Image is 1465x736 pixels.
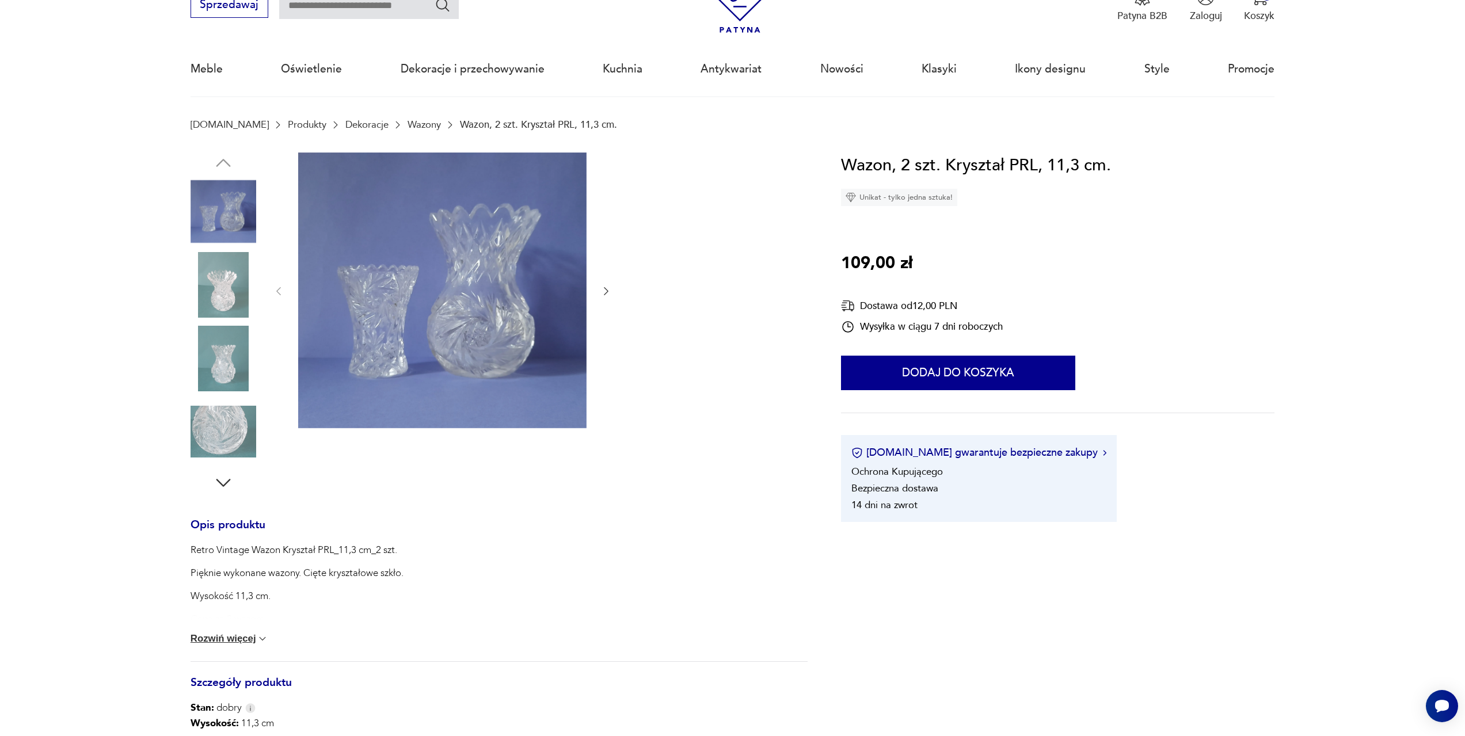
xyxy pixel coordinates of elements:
[191,633,269,645] button: Rozwiń więcej
[245,703,256,713] img: Info icon
[191,179,256,245] img: Zdjęcie produktu Wazon, 2 szt. Kryształ PRL, 11,3 cm.
[460,119,617,130] p: Wazon, 2 szt. Kryształ PRL, 11,3 cm.
[851,482,938,495] li: Bezpieczna dostawa
[257,633,268,645] img: chevron down
[191,119,269,130] a: [DOMAIN_NAME]
[345,119,389,130] a: Dekoracje
[191,566,404,580] p: Pięknie wykonane wazony. Cięte kryształowe szkło.
[1244,9,1274,22] p: Koszyk
[1103,450,1106,456] img: Ikona strzałki w prawo
[841,356,1075,390] button: Dodaj do koszyka
[191,678,808,701] h3: Szczegóły produktu
[846,192,856,203] img: Ikona diamentu
[1426,690,1458,722] iframe: Smartsupp widget button
[851,445,1106,460] button: [DOMAIN_NAME] gwarantuje bezpieczne zakupy
[841,250,912,277] p: 109,00 zł
[191,715,589,732] p: 11,3 cm
[288,119,326,130] a: Produkty
[1228,43,1274,96] a: Promocje
[298,152,587,428] img: Zdjęcie produktu Wazon, 2 szt. Kryształ PRL, 11,3 cm.
[1144,43,1170,96] a: Style
[191,399,256,464] img: Zdjęcie produktu Wazon, 2 szt. Kryształ PRL, 11,3 cm.
[841,299,855,313] img: Ikona dostawy
[191,326,256,391] img: Zdjęcie produktu Wazon, 2 szt. Kryształ PRL, 11,3 cm.
[191,252,256,318] img: Zdjęcie produktu Wazon, 2 szt. Kryształ PRL, 11,3 cm.
[191,43,223,96] a: Meble
[1190,9,1222,22] p: Zaloguj
[851,447,863,459] img: Ikona certyfikatu
[191,716,239,730] b: Wysokość :
[851,498,918,512] li: 14 dni na zwrot
[820,43,863,96] a: Nowości
[281,43,342,96] a: Oświetlenie
[1117,9,1167,22] p: Patyna B2B
[191,612,404,626] p: Cena za 2 wazony,
[922,43,957,96] a: Klasyki
[851,465,943,478] li: Ochrona Kupującego
[841,299,1003,313] div: Dostawa od 12,00 PLN
[841,320,1003,334] div: Wysyłka w ciągu 7 dni roboczych
[191,521,808,544] h3: Opis produktu
[191,589,404,603] p: Wysokość 11,3 cm.
[191,543,404,557] p: Retro Vintage Wazon Kryształ PRL_11,3 cm_2 szt.
[603,43,642,96] a: Kuchnia
[408,119,441,130] a: Wazony
[191,701,214,714] b: Stan:
[1015,43,1086,96] a: Ikony designu
[191,701,242,715] span: dobry
[841,152,1111,179] h1: Wazon, 2 szt. Kryształ PRL, 11,3 cm.
[841,189,957,206] div: Unikat - tylko jedna sztuka!
[701,43,762,96] a: Antykwariat
[191,1,268,10] a: Sprzedawaj
[401,43,545,96] a: Dekoracje i przechowywanie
